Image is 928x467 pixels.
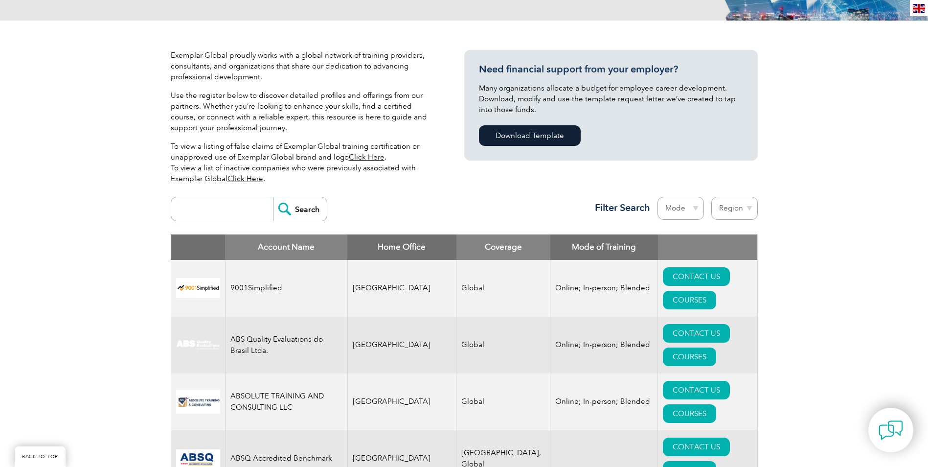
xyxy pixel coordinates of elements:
[550,260,658,317] td: Online; In-person; Blended
[550,317,658,374] td: Online; In-person; Blended
[15,446,66,467] a: BACK TO TOP
[347,234,456,260] th: Home Office: activate to sort column ascending
[550,374,658,430] td: Online; In-person; Blended
[171,90,435,133] p: Use the register below to discover detailed profiles and offerings from our partners. Whether you...
[176,390,220,414] img: 16e092f6-eadd-ed11-a7c6-00224814fd52-logo.png
[225,234,347,260] th: Account Name: activate to sort column descending
[456,260,550,317] td: Global
[663,291,716,309] a: COURSES
[663,438,730,456] a: CONTACT US
[879,418,903,443] img: contact-chat.png
[589,202,650,214] h3: Filter Search
[663,348,716,366] a: COURSES
[227,174,263,183] a: Click Here
[176,278,220,298] img: 37c9c059-616f-eb11-a812-002248153038-logo.png
[913,4,925,13] img: en
[349,153,385,162] a: Click Here
[225,317,347,374] td: ABS Quality Evaluations do Brasil Ltda.
[658,234,757,260] th: : activate to sort column ascending
[225,260,347,317] td: 9001Simplified
[663,324,730,343] a: CONTACT US
[456,317,550,374] td: Global
[550,234,658,260] th: Mode of Training: activate to sort column ascending
[171,141,435,184] p: To view a listing of false claims of Exemplar Global training certification or unapproved use of ...
[171,50,435,82] p: Exemplar Global proudly works with a global network of training providers, consultants, and organ...
[347,260,456,317] td: [GEOGRAPHIC_DATA]
[663,381,730,399] a: CONTACT US
[273,197,327,221] input: Search
[479,63,743,75] h3: Need financial support from your employer?
[456,234,550,260] th: Coverage: activate to sort column ascending
[347,317,456,374] td: [GEOGRAPHIC_DATA]
[347,374,456,430] td: [GEOGRAPHIC_DATA]
[479,83,743,115] p: Many organizations allocate a budget for employee career development. Download, modify and use th...
[176,340,220,350] img: c92924ac-d9bc-ea11-a814-000d3a79823d-logo.jpg
[456,374,550,430] td: Global
[479,125,581,146] a: Download Template
[663,267,730,286] a: CONTACT US
[225,374,347,430] td: ABSOLUTE TRAINING AND CONSULTING LLC
[663,404,716,423] a: COURSES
